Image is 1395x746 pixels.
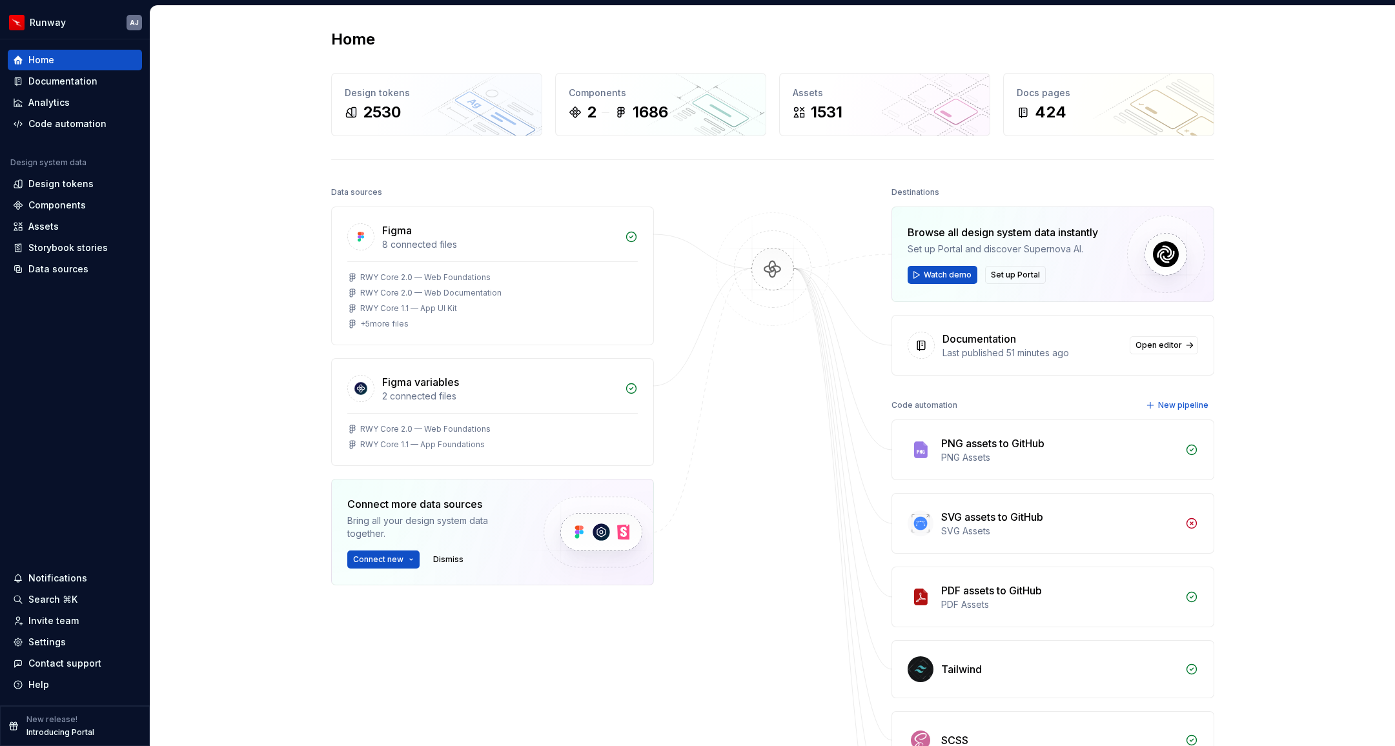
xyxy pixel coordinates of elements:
[130,17,139,28] div: AJ
[8,632,142,652] a: Settings
[382,374,459,390] div: Figma variables
[8,568,142,589] button: Notifications
[1017,86,1201,99] div: Docs pages
[433,554,463,565] span: Dismiss
[28,117,107,130] div: Code automation
[8,195,142,216] a: Components
[942,347,1122,359] div: Last published 51 minutes ago
[908,225,1098,240] div: Browse all design system data instantly
[8,71,142,92] a: Documentation
[985,266,1046,284] button: Set up Portal
[26,727,94,738] p: Introducing Portal
[347,496,522,512] div: Connect more data sources
[331,358,654,466] a: Figma variables2 connected filesRWY Core 2.0 — Web FoundationsRWY Core 1.1 — App Foundations
[924,270,972,280] span: Watch demo
[360,439,485,450] div: RWY Core 1.1 — App Foundations
[360,288,502,298] div: RWY Core 2.0 — Web Documentation
[28,241,108,254] div: Storybook stories
[347,550,420,569] button: Connect new
[331,183,382,201] div: Data sources
[9,15,25,30] img: 6b187050-a3ed-48aa-8485-808e17fcee26.png
[360,272,491,283] div: RWY Core 2.0 — Web Foundations
[360,303,457,314] div: RWY Core 1.1 — App UI Kit
[353,554,403,565] span: Connect new
[360,424,491,434] div: RWY Core 2.0 — Web Foundations
[347,514,522,540] div: Bring all your design system data together.
[28,177,94,190] div: Design tokens
[941,598,1177,611] div: PDF Assets
[1135,340,1182,350] span: Open editor
[8,610,142,631] a: Invite team
[3,8,147,36] button: RunwayAJ
[569,86,753,99] div: Components
[28,636,66,649] div: Settings
[345,86,529,99] div: Design tokens
[382,238,617,251] div: 8 connected files
[811,102,842,123] div: 1531
[8,114,142,134] a: Code automation
[779,73,990,136] a: Assets1531
[991,270,1040,280] span: Set up Portal
[1035,102,1066,123] div: 424
[28,220,59,233] div: Assets
[891,183,939,201] div: Destinations
[427,550,469,569] button: Dismiss
[8,259,142,279] a: Data sources
[28,263,88,276] div: Data sources
[633,102,668,123] div: 1686
[1130,336,1198,354] a: Open editor
[793,86,977,99] div: Assets
[382,223,412,238] div: Figma
[1158,400,1208,410] span: New pipeline
[363,102,401,123] div: 2530
[331,73,542,136] a: Design tokens2530
[8,653,142,674] button: Contact support
[28,572,87,585] div: Notifications
[941,436,1044,451] div: PNG assets to GitHub
[8,50,142,70] a: Home
[941,451,1177,464] div: PNG Assets
[28,593,77,606] div: Search ⌘K
[941,661,982,677] div: Tailwind
[8,589,142,610] button: Search ⌘K
[8,237,142,258] a: Storybook stories
[10,157,87,168] div: Design system data
[360,319,409,329] div: + 5 more files
[28,96,70,109] div: Analytics
[28,199,86,212] div: Components
[26,714,77,725] p: New release!
[28,614,79,627] div: Invite team
[8,92,142,113] a: Analytics
[382,390,617,403] div: 2 connected files
[28,657,101,670] div: Contact support
[555,73,766,136] a: Components21686
[28,75,97,88] div: Documentation
[941,509,1043,525] div: SVG assets to GitHub
[941,525,1177,538] div: SVG Assets
[8,674,142,695] button: Help
[28,54,54,66] div: Home
[331,29,375,50] h2: Home
[331,207,654,345] a: Figma8 connected filesRWY Core 2.0 — Web FoundationsRWY Core 2.0 — Web DocumentationRWY Core 1.1 ...
[8,174,142,194] a: Design tokens
[8,216,142,237] a: Assets
[28,678,49,691] div: Help
[1003,73,1214,136] a: Docs pages424
[891,396,957,414] div: Code automation
[1142,396,1214,414] button: New pipeline
[587,102,596,123] div: 2
[941,583,1042,598] div: PDF assets to GitHub
[908,266,977,284] button: Watch demo
[30,16,66,29] div: Runway
[908,243,1098,256] div: Set up Portal and discover Supernova AI.
[942,331,1016,347] div: Documentation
